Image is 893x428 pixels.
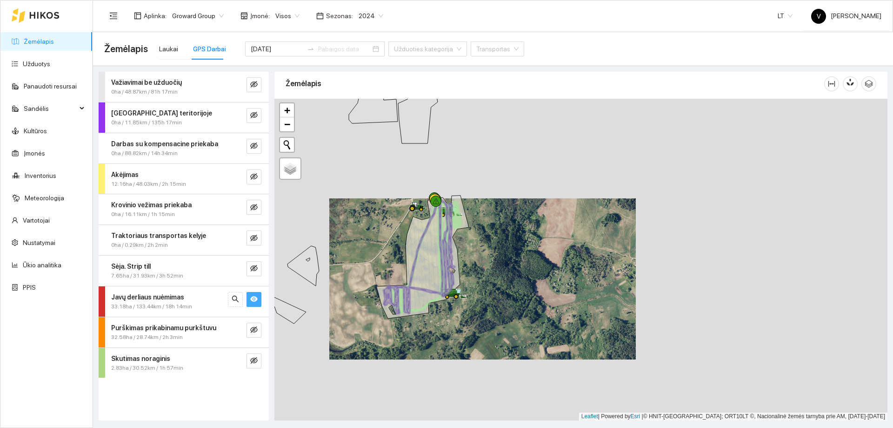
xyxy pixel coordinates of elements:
div: Žemėlapis [286,70,824,97]
span: calendar [316,12,324,20]
a: Įmonės [24,149,45,157]
span: 12.16ha / 48.03km / 2h 15min [111,180,186,189]
div: Sėja. Strip till7.65ha / 31.93km / 3h 52mineye-invisible [99,256,269,286]
button: eye-invisible [247,323,261,338]
span: eye-invisible [250,81,258,89]
button: search [228,292,243,307]
span: 2.83ha / 30.52km / 1h 57min [111,364,183,373]
button: eye-invisible [247,231,261,245]
span: swap-right [307,45,314,53]
input: Pabaigos data [318,44,371,54]
div: Važiavimai be užduočių0ha / 48.87km / 81h 17mineye-invisible [99,72,269,102]
div: GPS Darbai [193,44,226,54]
span: Aplinka : [144,11,167,21]
button: eye-invisible [247,261,261,276]
span: 0ha / 88.82km / 14h 34min [111,149,178,158]
div: Javų derliaus nuėmimas33.18ha / 133.44km / 18h 14minsearcheye [99,286,269,317]
span: 0ha / 11.85km / 135h 17min [111,118,182,127]
span: column-width [825,80,839,88]
span: shop [240,12,248,20]
span: [PERSON_NAME] [811,12,881,20]
button: eye-invisible [247,170,261,184]
span: Sandėlis [24,99,77,118]
a: Meteorologija [25,194,64,202]
span: Visos [275,9,300,23]
span: + [284,104,290,116]
span: 7.65ha / 31.93km / 3h 52min [111,272,183,280]
a: Esri [631,413,640,420]
span: eye-invisible [250,142,258,151]
span: eye-invisible [250,265,258,273]
span: Groward Group [172,9,224,23]
div: Traktoriaus transportas kelyje0ha / 0.29km / 2h 2mineye-invisible [99,225,269,255]
a: Nustatymai [23,239,55,246]
div: Krovinio vežimas priekaba0ha / 16.11km / 1h 15mineye-invisible [99,194,269,224]
span: eye [250,295,258,304]
span: 33.18ha / 133.44km / 18h 14min [111,302,192,311]
div: Purškimas prikabinamu purkštuvu32.58ha / 28.74km / 2h 3mineye-invisible [99,317,269,347]
strong: Darbas su kompensacine priekaba [111,140,218,148]
div: Darbas su kompensacine priekaba0ha / 88.82km / 14h 34mineye-invisible [99,133,269,163]
a: Vartotojai [23,217,50,224]
div: Skutimas noraginis2.83ha / 30.52km / 1h 57mineye-invisible [99,348,269,378]
button: eye-invisible [247,353,261,368]
strong: Traktoriaus transportas kelyje [111,232,206,239]
button: eye-invisible [247,139,261,154]
span: | [642,413,643,420]
span: eye-invisible [250,357,258,366]
button: eye-invisible [247,108,261,123]
span: layout [134,12,141,20]
a: Kultūros [24,127,47,135]
strong: Važiavimai be užduočių [111,79,182,86]
strong: [GEOGRAPHIC_DATA] teritorijoje [111,109,212,117]
span: Įmonė : [250,11,270,21]
strong: Purškimas prikabinamu purkštuvu [111,324,216,332]
div: | Powered by © HNIT-[GEOGRAPHIC_DATA]; ORT10LT ©, Nacionalinė žemės tarnyba prie AM, [DATE]-[DATE] [579,413,887,421]
span: eye-invisible [250,204,258,212]
button: eye-invisible [247,200,261,215]
span: eye-invisible [250,326,258,335]
a: Zoom in [280,103,294,117]
span: 0ha / 0.29km / 2h 2min [111,241,168,250]
span: to [307,45,314,53]
div: Akėjimas12.16ha / 48.03km / 2h 15mineye-invisible [99,164,269,194]
strong: Javų derliaus nuėmimas [111,293,184,301]
span: eye-invisible [250,111,258,120]
div: Laukai [159,44,178,54]
button: Initiate a new search [280,138,294,152]
span: Sezonas : [326,11,353,21]
a: Layers [280,158,300,179]
a: Ūkio analitika [23,261,61,269]
span: eye-invisible [250,173,258,182]
span: Žemėlapis [104,41,148,56]
a: Leaflet [581,413,598,420]
a: Inventorius [25,172,56,179]
strong: Sėja. Strip till [111,263,151,270]
a: PPIS [23,284,36,291]
a: Zoom out [280,117,294,131]
strong: Skutimas noraginis [111,355,170,362]
span: V [817,9,821,24]
button: column-width [824,76,839,91]
span: search [232,295,239,304]
a: Panaudoti resursai [24,82,77,90]
span: LT [778,9,793,23]
input: Pradžios data [251,44,303,54]
strong: Akėjimas [111,171,139,178]
span: 0ha / 48.87km / 81h 17min [111,88,178,96]
span: eye-invisible [250,234,258,243]
a: Užduotys [23,60,50,68]
div: [GEOGRAPHIC_DATA] teritorijoje0ha / 11.85km / 135h 17mineye-invisible [99,102,269,133]
button: menu-fold [104,7,123,25]
span: 0ha / 16.11km / 1h 15min [111,210,175,219]
button: eye-invisible [247,77,261,92]
span: 2024 [359,9,383,23]
button: eye [247,292,261,307]
span: − [284,118,290,130]
strong: Krovinio vežimas priekaba [111,201,192,209]
span: 32.58ha / 28.74km / 2h 3min [111,333,183,342]
a: Žemėlapis [24,38,54,45]
span: menu-fold [109,12,118,20]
